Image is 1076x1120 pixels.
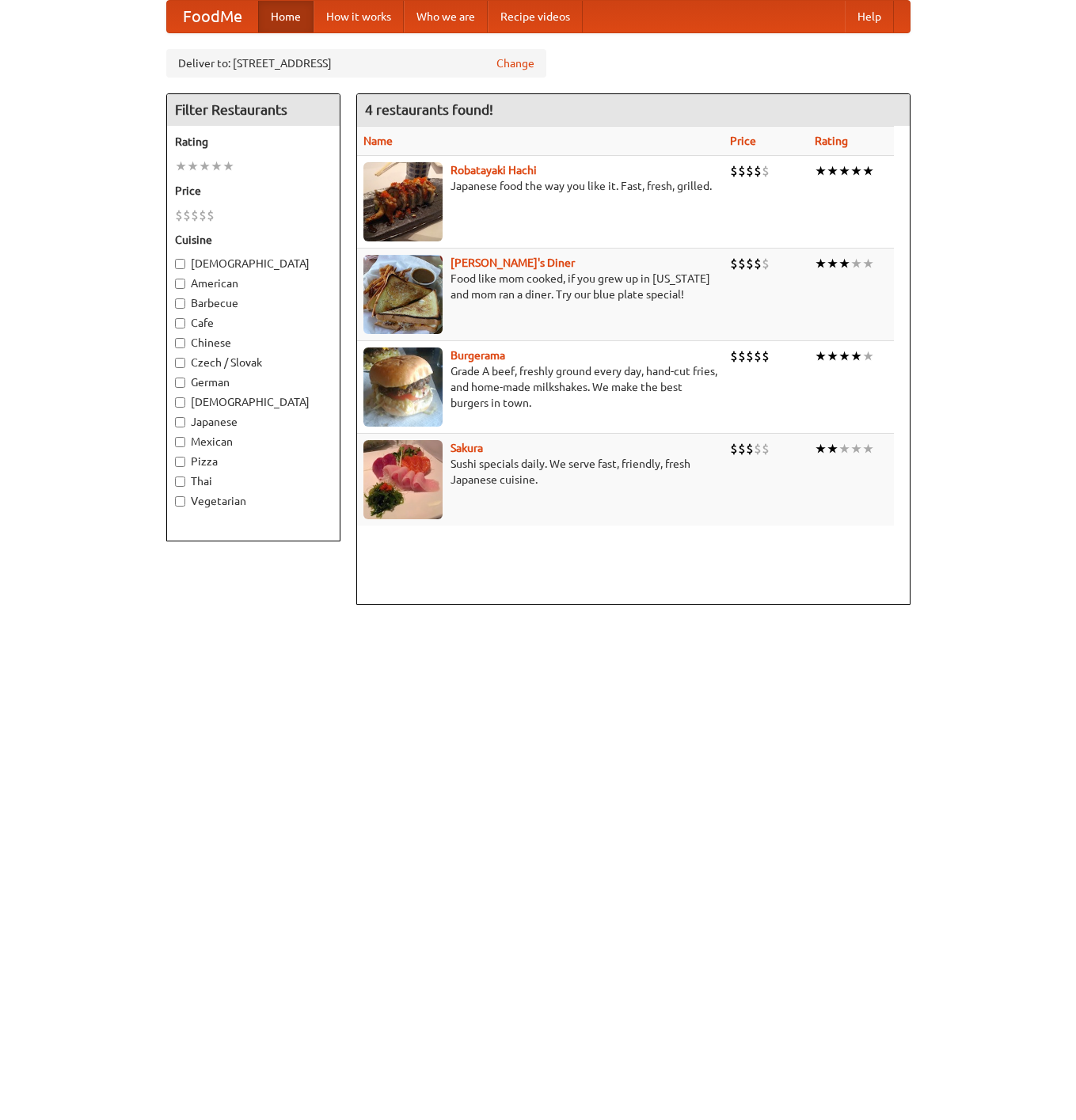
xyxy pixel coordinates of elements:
li: ★ [827,347,838,365]
li: $ [754,255,762,272]
a: Recipe videos [488,1,583,32]
a: Rating [815,135,848,147]
li: ★ [850,255,862,272]
label: [DEMOGRAPHIC_DATA] [175,256,332,271]
a: Who we are [404,1,488,32]
img: burgerama.jpg [363,347,443,427]
li: $ [730,440,738,457]
img: sallys.jpg [363,255,443,334]
li: $ [754,162,762,180]
p: Japanese food the way you like it. Fast, fresh, grilled. [363,178,717,194]
li: $ [738,440,746,457]
input: Chinese [175,338,185,348]
li: ★ [187,158,199,175]
a: Name [363,135,393,147]
ng-pluralize: 4 restaurants found! [365,102,493,117]
img: robatayaki.jpg [363,162,443,241]
li: ★ [838,255,850,272]
h4: Filter Restaurants [167,94,340,126]
li: $ [754,440,762,457]
input: Thai [175,476,185,487]
a: Change [496,55,534,71]
li: $ [762,440,770,457]
li: ★ [827,255,838,272]
li: ★ [827,440,838,457]
label: German [175,374,332,390]
li: ★ [850,347,862,365]
input: Japanese [175,417,185,427]
input: Vegetarian [175,496,185,507]
div: Deliver to: [STREET_ADDRESS] [166,49,546,78]
a: [PERSON_NAME]'s Diner [451,256,575,269]
li: $ [738,162,746,180]
li: ★ [862,440,874,457]
li: ★ [838,162,850,180]
img: sakura.jpg [363,440,443,519]
li: $ [746,347,754,365]
li: ★ [850,162,862,180]
label: Cafe [175,315,332,331]
li: $ [738,255,746,272]
p: Sushi specials daily. We serve fast, friendly, fresh Japanese cuisine. [363,456,717,488]
label: Chinese [175,335,332,351]
label: American [175,275,332,291]
li: $ [746,255,754,272]
a: Sakura [451,442,483,454]
a: Robatayaki Hachi [451,164,537,177]
label: Czech / Slovak [175,355,332,370]
li: ★ [815,440,827,457]
li: ★ [175,158,187,175]
li: ★ [838,347,850,365]
label: Mexican [175,434,332,450]
h5: Price [175,183,332,199]
li: $ [746,162,754,180]
li: $ [191,207,199,224]
a: FoodMe [167,1,258,32]
label: Vegetarian [175,493,332,509]
li: $ [207,207,215,224]
label: Thai [175,473,332,489]
p: Food like mom cooked, if you grew up in [US_STATE] and mom ran a diner. Try our blue plate special! [363,271,717,302]
label: [DEMOGRAPHIC_DATA] [175,394,332,410]
label: Barbecue [175,295,332,311]
li: $ [762,255,770,272]
li: ★ [815,255,827,272]
li: $ [199,207,207,224]
li: ★ [862,255,874,272]
li: $ [762,162,770,180]
a: Price [730,135,756,147]
input: Mexican [175,437,185,447]
li: ★ [862,162,874,180]
input: Cafe [175,318,185,328]
li: ★ [199,158,211,175]
li: ★ [862,347,874,365]
h5: Rating [175,134,332,150]
h5: Cuisine [175,232,332,248]
li: $ [175,207,183,224]
input: Pizza [175,457,185,467]
li: $ [754,347,762,365]
li: ★ [222,158,234,175]
input: [DEMOGRAPHIC_DATA] [175,397,185,408]
a: Burgerama [451,349,505,362]
li: ★ [211,158,222,175]
input: American [175,279,185,289]
p: Grade A beef, freshly ground every day, hand-cut fries, and home-made milkshakes. We make the bes... [363,363,717,411]
a: Home [258,1,314,32]
input: German [175,378,185,388]
input: Barbecue [175,298,185,309]
li: ★ [827,162,838,180]
a: Help [845,1,894,32]
li: $ [730,347,738,365]
li: ★ [850,440,862,457]
li: $ [730,255,738,272]
label: Pizza [175,454,332,469]
li: ★ [838,440,850,457]
li: $ [762,347,770,365]
label: Japanese [175,414,332,430]
li: $ [746,440,754,457]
